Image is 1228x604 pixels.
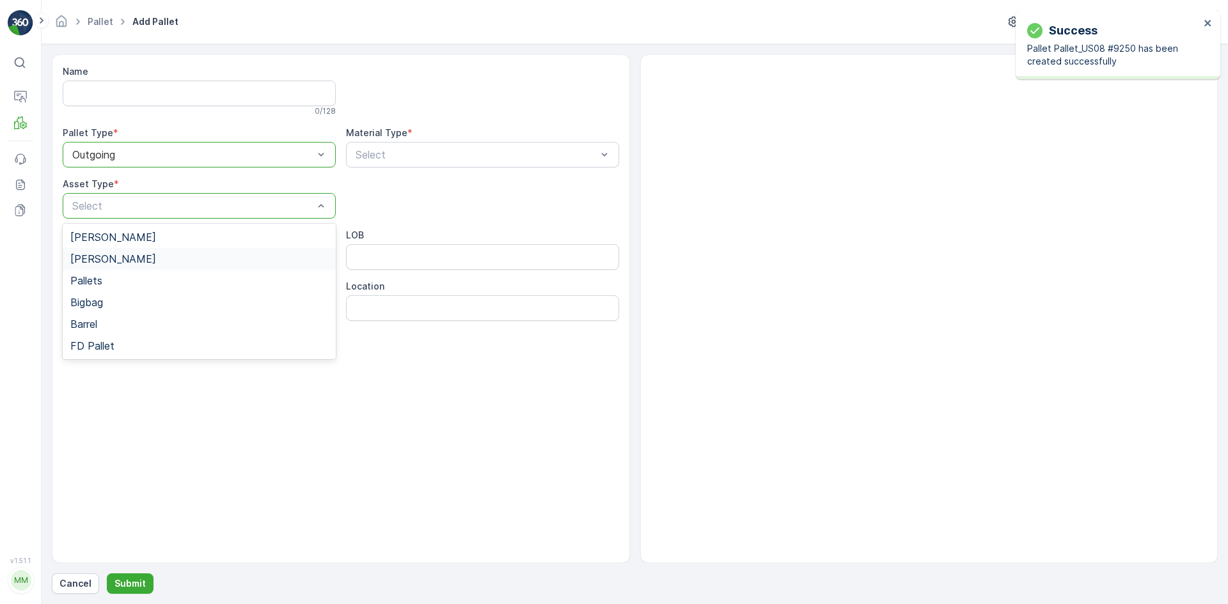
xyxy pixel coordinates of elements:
[63,178,114,189] label: Asset Type
[59,577,91,590] p: Cancel
[565,11,661,26] p: Pallet_US08 #9241
[107,573,153,594] button: Submit
[346,127,407,138] label: Material Type
[70,275,102,286] span: Pallets
[11,210,42,221] span: Name :
[8,10,33,36] img: logo
[315,106,336,116] p: 0 / 128
[11,578,75,589] span: Total Weight :
[11,273,72,284] span: Tare Weight :
[54,19,68,30] a: Homepage
[63,127,113,138] label: Pallet Type
[1204,18,1213,30] button: close
[67,252,72,263] span: -
[70,340,114,352] span: FD Pallet
[68,294,141,305] span: [PERSON_NAME]
[70,253,156,265] span: [PERSON_NAME]
[42,557,127,568] span: Pallet_US08 #9242
[11,557,42,568] span: Name :
[356,147,597,162] p: Select
[8,557,33,564] span: v 1.51.1
[1049,22,1098,40] p: Success
[72,198,313,213] p: Select
[564,358,661,373] p: Pallet_US08 #9242
[42,210,125,221] span: Pallet_US08 #9241
[130,15,181,28] span: Add Pallet
[11,315,54,326] span: Material :
[70,297,103,308] span: Bigbag
[346,281,384,291] label: Location
[11,231,75,242] span: Total Weight :
[75,578,86,589] span: 70
[54,315,216,326] span: US-A0192 I All In One Miscellaneous
[1027,42,1200,68] p: Pallet Pallet_US08 #9250 has been created successfully
[75,231,86,242] span: 70
[72,273,83,284] span: 70
[70,231,156,243] span: [PERSON_NAME]
[52,573,99,594] button: Cancel
[70,318,97,330] span: Barrel
[11,294,68,305] span: Asset Type :
[8,567,33,594] button: MM
[88,16,113,27] a: Pallet
[11,570,31,591] div: MM
[63,66,88,77] label: Name
[346,229,364,240] label: LOB
[11,252,67,263] span: Net Weight :
[114,577,146,590] p: Submit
